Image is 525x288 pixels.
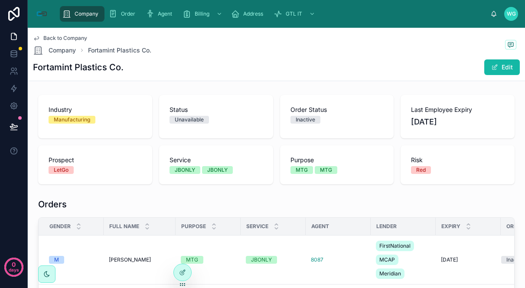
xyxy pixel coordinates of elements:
span: Agent [311,223,329,230]
span: Company [49,46,76,55]
span: Agent [158,10,172,17]
div: M [54,256,59,264]
span: FirstNational [379,242,411,249]
span: Billing [195,10,209,17]
p: days [9,264,19,276]
span: Full Name [109,223,139,230]
span: Status [170,105,263,114]
span: Purpose [181,223,206,230]
span: [PERSON_NAME] [109,256,151,263]
a: MTG [181,256,235,264]
a: [DATE] [441,256,496,263]
span: Gender [49,223,71,230]
div: JBONLY [207,166,228,174]
a: Order [106,6,141,22]
div: Inactive [296,116,315,124]
span: Meridian [379,270,401,277]
span: Order Status [290,105,384,114]
a: Fortamint Plastics Co. [88,46,151,55]
img: App logo [35,7,49,21]
span: Industry [49,105,142,114]
span: Last Employee Expiry [411,105,504,114]
h1: Fortamint Plastics Co. [33,61,124,73]
a: Back to Company [33,35,87,42]
span: WG [507,10,516,17]
a: Agent [143,6,178,22]
span: Service [170,156,263,164]
span: [DATE] [441,256,458,263]
a: GTL IT [271,6,320,22]
a: [PERSON_NAME] [109,256,170,263]
div: MTG [186,256,198,264]
span: GTL IT [286,10,302,17]
a: FirstNationalMCAPMeridian [376,239,430,281]
p: 0 [12,260,16,269]
div: MTG [296,166,308,174]
div: scrollable content [55,4,490,23]
span: [DATE] [411,116,504,128]
div: JBONLY [251,256,272,264]
span: Expiry [441,223,460,230]
a: M [49,256,98,264]
span: Back to Company [43,35,87,42]
span: Purpose [290,156,384,164]
a: Company [33,45,76,56]
div: Manufacturing [54,116,90,124]
div: Unavailable [175,116,204,124]
div: Red [416,166,426,174]
a: JBONLY [246,256,300,264]
span: Prospect [49,156,142,164]
span: Service [246,223,268,230]
a: Address [228,6,269,22]
button: Edit [484,59,520,75]
a: Company [60,6,104,22]
div: JBONLY [175,166,195,174]
div: LetGo [54,166,68,174]
span: Risk [411,156,504,164]
h1: Orders [38,198,67,210]
span: MCAP [379,256,395,263]
span: Lender [376,223,397,230]
span: Address [243,10,263,17]
a: Billing [180,6,227,22]
div: MTG [320,166,332,174]
a: 8087 [311,256,323,263]
a: 8087 [311,256,365,263]
span: Order [121,10,135,17]
span: Company [75,10,98,17]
